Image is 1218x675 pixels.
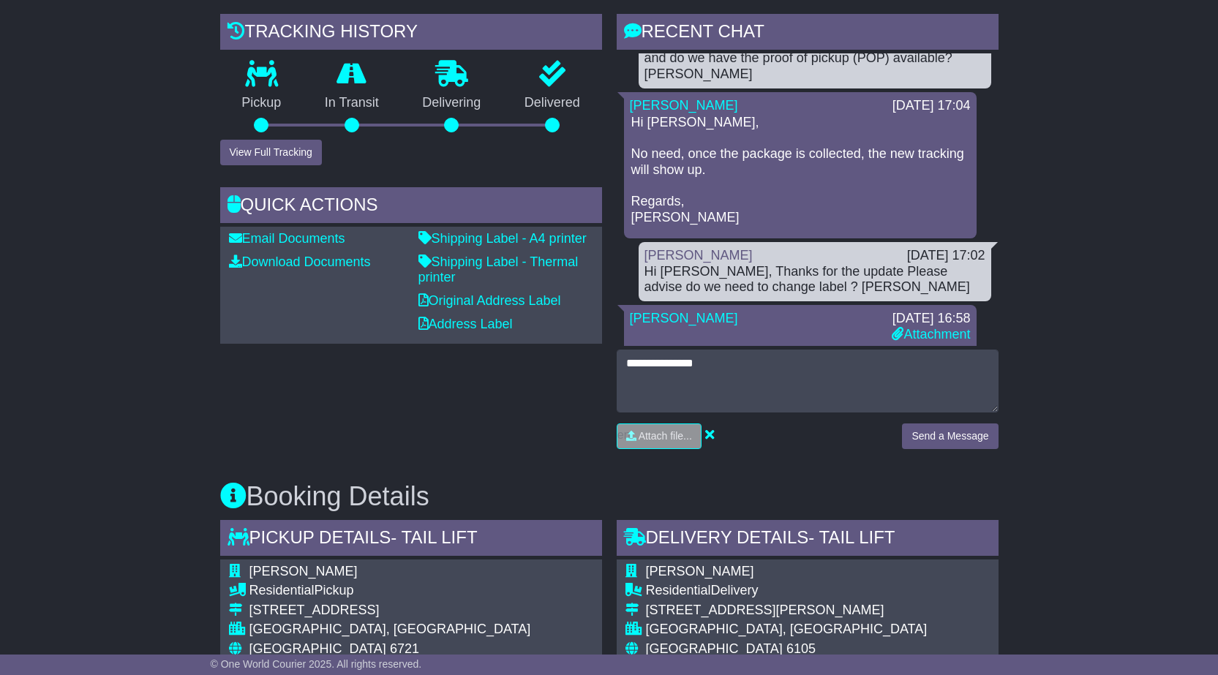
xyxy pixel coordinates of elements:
[220,140,322,165] button: View Full Tracking
[630,98,738,113] a: [PERSON_NAME]
[249,641,386,656] span: [GEOGRAPHIC_DATA]
[249,583,593,599] div: Pickup
[391,527,477,547] span: - Tail Lift
[418,317,513,331] a: Address Label
[617,14,999,53] div: RECENT CHAT
[418,293,561,308] a: Original Address Label
[249,564,358,578] span: [PERSON_NAME]
[646,583,972,599] div: Delivery
[303,95,401,111] p: In Transit
[390,641,419,656] span: 6721
[220,95,304,111] p: Pickup
[892,327,970,342] a: Attachment
[902,423,998,449] button: Send a Message
[220,14,602,53] div: Tracking history
[211,658,422,670] span: © One World Courier 2025. All rights reserved.
[907,248,985,264] div: [DATE] 17:02
[644,264,985,295] div: Hi [PERSON_NAME], Thanks for the update Please advise do we need to change label ? [PERSON_NAME]
[249,603,593,619] div: [STREET_ADDRESS]
[617,520,999,559] div: Delivery Details
[646,622,972,638] div: [GEOGRAPHIC_DATA], [GEOGRAPHIC_DATA]
[646,603,972,619] div: [STREET_ADDRESS][PERSON_NAME]
[644,248,753,263] a: [PERSON_NAME]
[786,641,816,656] span: 6105
[503,95,602,111] p: Delivered
[646,641,783,656] span: [GEOGRAPHIC_DATA]
[631,344,969,486] p: Hi [PERSON_NAME], DHL reused the tracking number 9621334752. The scans you see are for a previous...
[418,254,579,285] a: Shipping Label - Thermal printer
[646,564,754,578] span: [PERSON_NAME]
[220,187,602,227] div: Quick Actions
[808,527,895,547] span: - Tail Lift
[630,311,738,325] a: [PERSON_NAME]
[892,98,971,114] div: [DATE] 17:04
[401,95,503,111] p: Delivering
[220,520,602,559] div: Pickup Details
[892,311,970,327] div: [DATE] 16:58
[631,115,969,225] p: Hi [PERSON_NAME], No need, once the package is collected, the new tracking will show up. Regards,...
[249,583,315,597] span: Residential
[220,482,999,511] h3: Booking Details
[229,254,371,269] a: Download Documents
[249,622,593,638] div: [GEOGRAPHIC_DATA], [GEOGRAPHIC_DATA]
[418,231,587,246] a: Shipping Label - A4 printer
[646,583,711,597] span: Residential
[229,231,345,246] a: Email Documents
